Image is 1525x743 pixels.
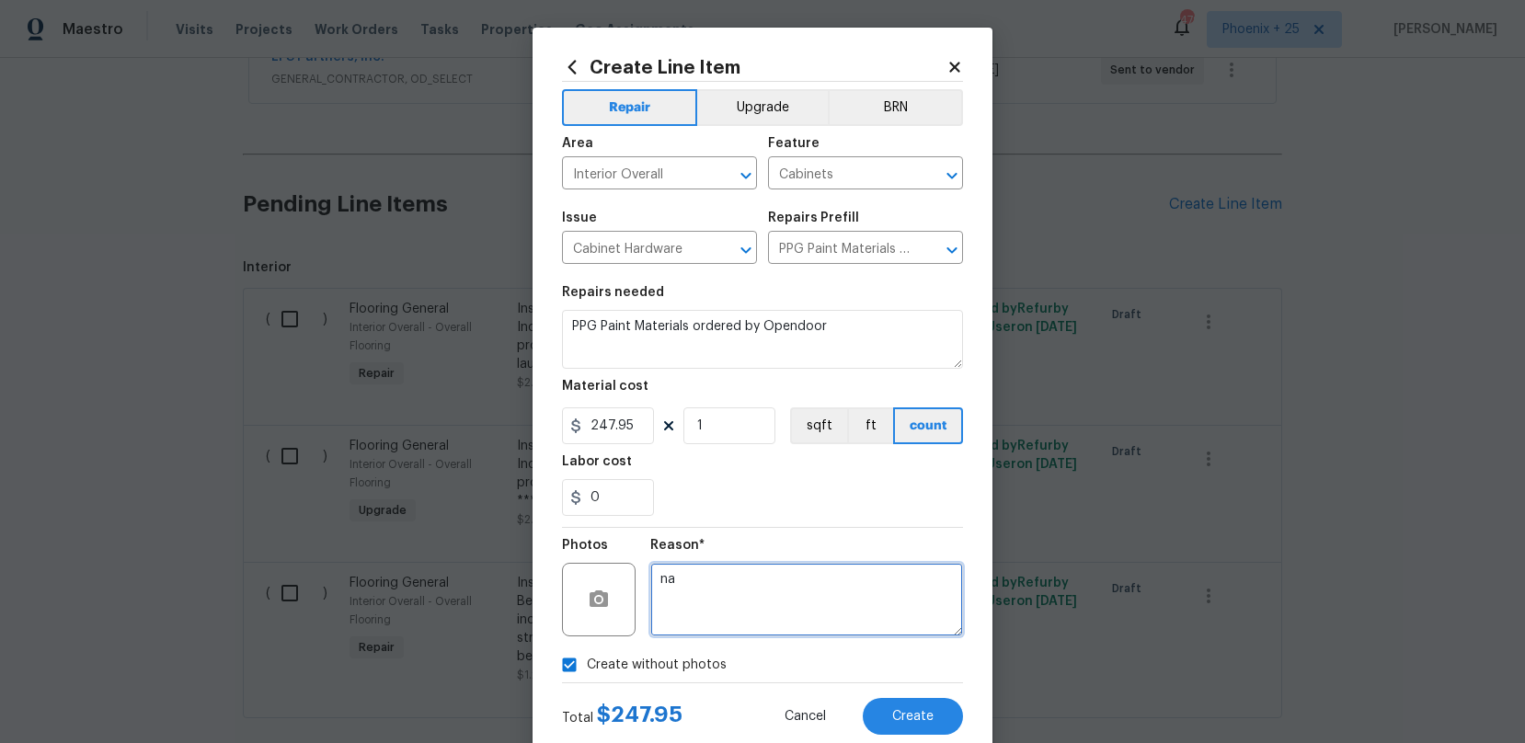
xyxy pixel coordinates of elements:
h5: Feature [768,137,820,150]
button: BRN [828,89,963,126]
button: ft [847,407,893,444]
button: Open [733,163,759,189]
button: Open [939,163,965,189]
button: Repair [562,89,697,126]
h5: Repairs needed [562,286,664,299]
h5: Repairs Prefill [768,211,859,224]
h5: Reason* [650,539,705,552]
textarea: PPG Paint Materials ordered by Opendoor [562,310,963,369]
button: Cancel [755,698,855,735]
button: Create [863,698,963,735]
button: count [893,407,963,444]
div: Total [562,705,682,727]
button: Open [733,237,759,263]
span: Create [892,710,934,724]
h5: Area [562,137,593,150]
h5: Labor cost [562,455,632,468]
h5: Photos [562,539,608,552]
span: Create without photos [587,656,727,675]
h5: Material cost [562,380,648,393]
span: $ 247.95 [597,703,682,726]
h2: Create Line Item [562,57,946,77]
button: sqft [790,407,847,444]
span: Cancel [785,710,826,724]
button: Upgrade [697,89,829,126]
textarea: na [650,563,963,636]
button: Open [939,237,965,263]
h5: Issue [562,211,597,224]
